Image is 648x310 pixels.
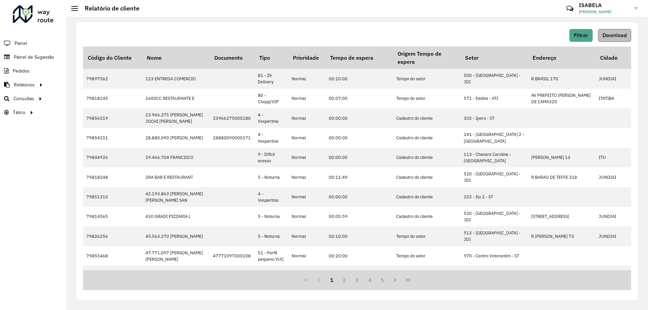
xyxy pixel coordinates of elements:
[528,266,595,285] td: [PERSON_NAME] [PERSON_NAME] 36
[13,67,30,75] span: Pedidos
[376,274,389,286] button: 5
[351,274,363,286] button: 3
[142,226,210,246] td: 45.563.270 [PERSON_NAME]
[579,2,629,8] h3: ISABELA
[393,108,460,128] td: Cadastro do cliente
[288,226,325,246] td: Normal
[15,40,27,47] span: Painel
[78,5,139,12] h2: Relatório de cliente
[142,89,210,108] td: 1600CC RESTAURANTE E
[254,128,288,147] td: 4 - Vespertina
[338,274,351,286] button: 2
[460,89,528,108] td: 571 - Itatiba - ATI
[325,69,393,88] td: 00:10:00
[325,128,393,147] td: 00:00:00
[254,47,288,69] th: Tipo
[325,266,393,285] td: 00:10:00
[83,207,142,226] td: 79814565
[460,148,528,167] td: 113 - Chacara Carolina - [GEOGRAPHIC_DATA]
[528,69,595,88] td: R BRASIL 170
[460,187,528,207] td: 102 - Itu 2 - ST
[393,266,460,285] td: Tempo do setor
[142,187,210,207] td: 42.193.863 [PERSON_NAME] [PERSON_NAME] SAN
[254,148,288,167] td: 9 - Difícil acesso
[83,148,142,167] td: 79844926
[210,246,254,266] td: 47771097000108
[288,128,325,147] td: Normal
[83,167,142,187] td: 79818248
[393,167,460,187] td: Cadastro do cliente
[83,246,142,266] td: 79855468
[460,226,528,246] td: 513 - [GEOGRAPHIC_DATA] - JDI
[288,187,325,207] td: Normal
[402,274,414,286] button: Last Page
[83,128,142,147] td: 79854151
[142,167,210,187] td: 2RA BAR E RESTAURANT
[325,148,393,167] td: 00:00:00
[528,226,595,246] td: R [PERSON_NAME] 73
[288,148,325,167] td: Normal
[83,187,142,207] td: 79851310
[254,246,288,266] td: 51 - Perfil pequeno VUC
[142,69,210,88] td: 123 ENTREGA COMERCIO
[254,226,288,246] td: 5 - Noturna
[288,47,325,69] th: Prioridade
[142,108,210,128] td: 23.966.275 [PERSON_NAME] JOCHI [PERSON_NAME]
[579,9,629,15] span: [PERSON_NAME]
[460,207,528,226] td: 520 - [GEOGRAPHIC_DATA] - JDI
[393,148,460,167] td: Cadastro do cliente
[460,266,528,285] td: 553 - [GEOGRAPHIC_DATA] - JDI
[254,69,288,88] td: 81 - Zé Delivery
[325,274,338,286] button: 1
[288,69,325,88] td: Normal
[254,167,288,187] td: 5 - Noturna
[142,128,210,147] td: 28.880.090 [PERSON_NAME]
[393,187,460,207] td: Cadastro do cliente
[83,226,142,246] td: 79826256
[288,207,325,226] td: Normal
[142,246,210,266] td: 47.771.097 [PERSON_NAME] [PERSON_NAME]
[14,81,35,88] span: Relatórios
[210,128,254,147] td: 28880090000171
[288,89,325,108] td: Normal
[254,266,288,285] td: 5 - Noturna
[325,207,393,226] td: 00:05:59
[142,148,210,167] td: 29.466.704 FRANCISCO
[210,47,254,69] th: Documento
[528,207,595,226] td: [STREET_ADDRESS]
[325,226,393,246] td: 00:10:00
[563,1,577,16] a: Contato Rápido
[569,29,593,42] button: Filtrar
[83,69,142,88] td: 79897562
[528,89,595,108] td: AV PREFEITO [PERSON_NAME] DE CAMA320
[83,89,142,108] td: 79818145
[325,167,393,187] td: 00:11:49
[14,54,54,61] span: Painel de Sugestão
[528,167,595,187] td: R BARAO DE TEFFE 318
[254,207,288,226] td: 5 - Noturna
[288,266,325,285] td: Normal
[393,47,460,69] th: Origem Tempo de espera
[602,32,627,38] span: Download
[288,246,325,266] td: Normal
[83,266,142,285] td: 79827443
[254,108,288,128] td: 4 - Vespertina
[528,148,595,167] td: [PERSON_NAME] 13
[83,47,142,69] th: Código do Cliente
[460,128,528,147] td: 141 - [GEOGRAPHIC_DATA] 2 - [GEOGRAPHIC_DATA]
[574,32,588,38] span: Filtrar
[210,108,254,128] td: 23966275000180
[460,47,528,69] th: Setor
[528,47,595,69] th: Endereço
[142,266,210,285] td: 48.950.532 [PERSON_NAME]
[460,69,528,88] td: 500 - [GEOGRAPHIC_DATA] - JDI
[460,246,528,266] td: 970 - Centro Votorantim - ST
[389,274,402,286] button: Next Page
[13,109,25,116] span: Tático
[393,69,460,88] td: Tempo do setor
[393,89,460,108] td: Tempo do setor
[363,274,376,286] button: 4
[142,207,210,226] td: 430 GRADI PIZZARIA L
[13,95,34,102] span: Consultas
[393,226,460,246] td: Tempo do setor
